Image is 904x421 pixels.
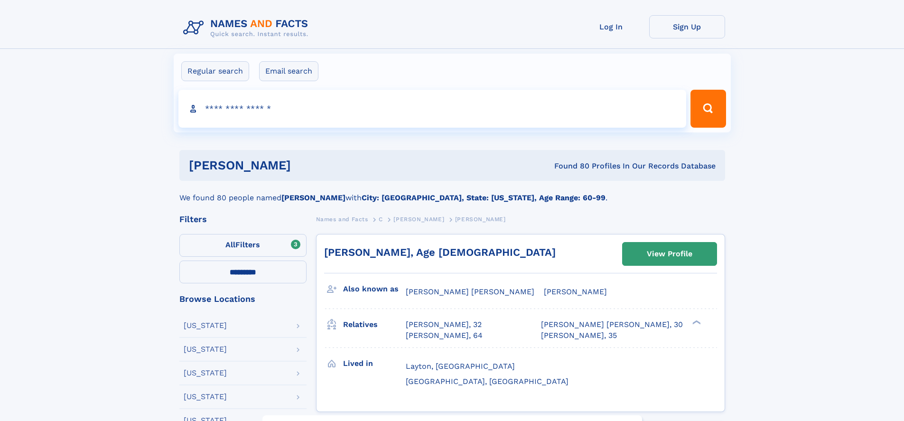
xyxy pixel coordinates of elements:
img: Logo Names and Facts [179,15,316,41]
span: [PERSON_NAME] [455,216,506,223]
div: [US_STATE] [184,369,227,377]
div: [US_STATE] [184,322,227,329]
a: View Profile [623,243,717,265]
div: ❯ [690,319,701,326]
b: [PERSON_NAME] [281,193,345,202]
div: View Profile [647,243,692,265]
span: Layton, [GEOGRAPHIC_DATA] [406,362,515,371]
label: Email search [259,61,318,81]
a: Sign Up [649,15,725,38]
div: Filters [179,215,307,224]
a: [PERSON_NAME], 32 [406,319,482,330]
a: [PERSON_NAME], 35 [541,330,617,341]
h3: Also known as [343,281,406,297]
span: [PERSON_NAME] [544,287,607,296]
button: Search Button [690,90,726,128]
div: Browse Locations [179,295,307,303]
span: [PERSON_NAME] [PERSON_NAME] [406,287,534,296]
span: All [225,240,235,249]
a: Names and Facts [316,213,368,225]
h1: [PERSON_NAME] [189,159,423,171]
div: [US_STATE] [184,393,227,401]
h3: Lived in [343,356,406,372]
div: We found 80 people named with . [179,181,725,204]
span: [GEOGRAPHIC_DATA], [GEOGRAPHIC_DATA] [406,377,568,386]
a: [PERSON_NAME], Age [DEMOGRAPHIC_DATA] [324,246,556,258]
a: [PERSON_NAME], 64 [406,330,483,341]
a: [PERSON_NAME] [393,213,444,225]
label: Regular search [181,61,249,81]
span: [PERSON_NAME] [393,216,444,223]
h3: Relatives [343,317,406,333]
a: [PERSON_NAME] [PERSON_NAME], 30 [541,319,683,330]
a: C [379,213,383,225]
b: City: [GEOGRAPHIC_DATA], State: [US_STATE], Age Range: 60-99 [362,193,606,202]
label: Filters [179,234,307,257]
div: [US_STATE] [184,346,227,353]
span: C [379,216,383,223]
a: Log In [573,15,649,38]
input: search input [178,90,687,128]
div: Found 80 Profiles In Our Records Database [422,161,716,171]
